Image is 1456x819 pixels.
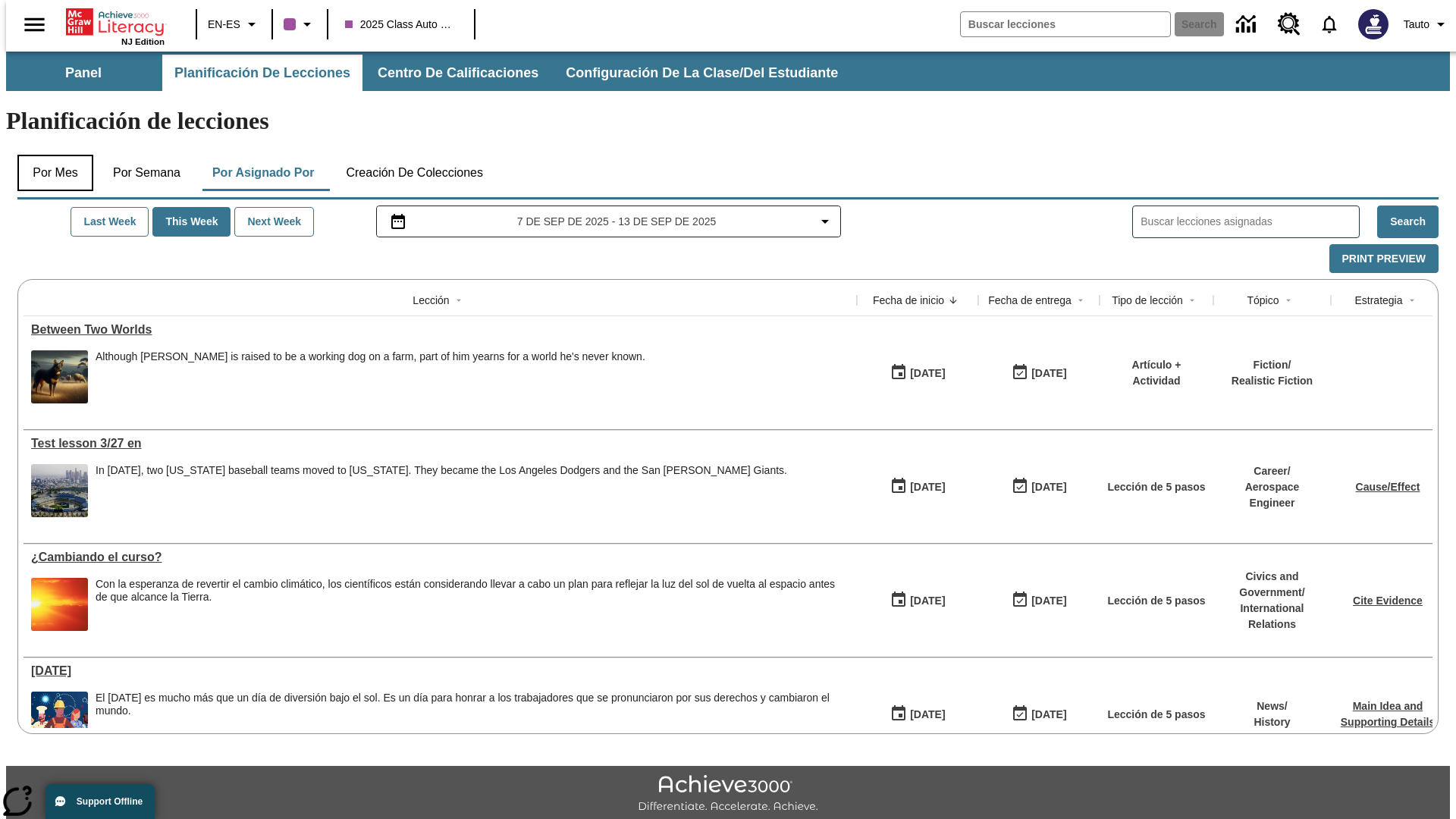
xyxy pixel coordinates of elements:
button: El color de la clase es morado/púrpura. Cambiar el color de la clase. [278,11,322,38]
input: Buscar lecciones asignadas [1141,211,1359,233]
div: El Día del Trabajo es mucho más que un día de diversión bajo el sol. Es un día para honrar a los ... [96,692,849,745]
button: 09/13/25: Último día en que podrá accederse la lección [1006,472,1072,501]
button: 09/11/25: Último día en que podrá accederse la lección [1006,586,1072,615]
button: Por mes [17,155,93,191]
div: Although [PERSON_NAME] is raised to be a working dog on a farm, part of him yearns for a world he... [96,350,645,363]
div: [DATE] [910,364,945,383]
button: Language: EN-ES, Selecciona un idioma [202,11,267,38]
img: Avatar [1358,9,1389,39]
button: 09/07/25: Último día en que podrá accederse la lección [1006,700,1072,729]
div: [DATE] [1031,591,1066,610]
button: 09/10/25: Primer día en que estuvo disponible la lección [885,586,950,615]
div: [DATE] [1031,705,1066,724]
div: Fecha de inicio [873,293,944,308]
span: Support Offline [77,796,143,807]
div: [DATE] [910,478,945,497]
span: Tauto [1404,17,1429,33]
button: 09/13/25: Último día en que podrá accederse la lección [1006,359,1072,388]
button: Panel [8,55,159,91]
button: Creación de colecciones [334,155,495,191]
div: Estrategia [1354,293,1402,308]
a: Cite Evidence [1353,595,1423,607]
button: Sort [1279,291,1298,309]
img: Aerial view of a sunset with clouds. [31,578,88,631]
span: EN-ES [208,17,240,33]
div: In 1958, two New York baseball teams moved to California. They became the Los Angeles Dodgers and... [96,464,787,517]
div: Tipo de lección [1112,293,1183,308]
p: Lección de 5 pasos [1107,479,1205,495]
p: Lección de 5 pasos [1107,593,1205,609]
h1: Planificación de lecciones [6,107,1450,135]
a: Test lesson 3/27 en, Lessons [31,437,849,450]
a: Centro de información [1227,4,1269,45]
button: Next Week [234,207,314,237]
button: Abrir el menú lateral [12,2,57,47]
p: Realistic Fiction [1232,373,1313,389]
button: Por semana [101,155,193,191]
p: History [1254,714,1290,730]
div: Tópico [1247,293,1279,308]
div: Portada [66,5,165,46]
input: search field [961,12,1170,36]
button: Last Week [71,207,149,237]
span: NJ Edition [121,37,165,46]
button: Sort [450,291,468,309]
button: 09/13/25: Primer día en que estuvo disponible la lección [885,359,950,388]
div: Fecha de entrega [988,293,1072,308]
img: A banner with a blue background shows an illustrated row of diverse men and women dressed in clot... [31,692,88,745]
a: Main Idea and Supporting Details [1341,700,1435,728]
span: 2025 Class Auto Grade 13 [345,17,457,33]
div: Con la esperanza de revertir el cambio climático, los científicos están considerando llevar a cab... [96,578,849,631]
button: 09/13/25: Primer día en que estuvo disponible la lección [885,472,950,501]
div: In [DATE], two [US_STATE] baseball teams moved to [US_STATE]. They became the Los Angeles Dodgers... [96,464,787,477]
button: Sort [1072,291,1090,309]
button: Centro de calificaciones [366,55,551,91]
button: Support Offline [45,784,155,819]
div: Lección [413,293,449,308]
button: Print Preview [1329,244,1439,274]
svg: Collapse Date Range Filter [816,212,834,231]
button: Por asignado por [200,155,327,191]
div: [DATE] [910,591,945,610]
div: Subbarra de navegación [6,52,1450,91]
div: Día del Trabajo [31,664,849,678]
button: Escoja un nuevo avatar [1349,5,1398,44]
a: ¿Cambiando el curso?, Lessons [31,551,849,564]
div: El [DATE] es mucho más que un día de diversión bajo el sol. Es un día para honrar a los trabajado... [96,692,849,717]
p: Civics and Government / [1221,569,1323,601]
img: Achieve3000 Differentiate Accelerate Achieve [638,775,818,814]
button: Configuración de la clase/del estudiante [554,55,850,91]
a: Portada [66,7,165,37]
div: [DATE] [1031,364,1066,383]
p: Artículo + Actividad [1107,357,1206,389]
a: Notificaciones [1310,5,1349,44]
a: Cause/Effect [1356,481,1420,493]
div: [DATE] [910,705,945,724]
div: Test lesson 3/27 en [31,437,849,450]
p: Aerospace Engineer [1221,479,1323,511]
p: International Relations [1221,601,1323,632]
button: Planificación de lecciones [162,55,362,91]
button: Seleccione el intervalo de fechas opción del menú [383,212,835,231]
p: Fiction / [1232,357,1313,373]
div: Con la esperanza de revertir el cambio climático, los científicos están considerando llevar a cab... [96,578,849,604]
button: Sort [1183,291,1201,309]
p: Lección de 5 pasos [1107,707,1205,723]
div: Although Chip is raised to be a working dog on a farm, part of him yearns for a world he's never ... [96,350,645,403]
button: 09/01/25: Primer día en que estuvo disponible la lección [885,700,950,729]
button: Sort [1403,291,1421,309]
div: ¿Cambiando el curso? [31,551,849,564]
button: Perfil/Configuración [1398,11,1456,38]
div: [DATE] [1031,478,1066,497]
img: A dog with dark fur and light tan markings looks off into the distance while sheep graze in the b... [31,350,88,403]
button: This Week [152,207,231,237]
a: Centro de recursos, Se abrirá en una pestaña nueva. [1269,4,1310,45]
span: 7 de sep de 2025 - 13 de sep de 2025 [517,214,717,230]
p: Career / [1221,463,1323,479]
img: Dodgers stadium. [31,464,88,517]
a: Between Two Worlds, Lessons [31,323,849,337]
